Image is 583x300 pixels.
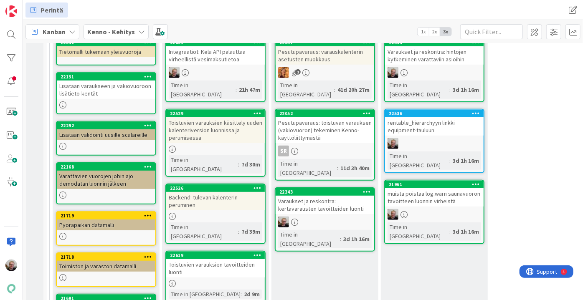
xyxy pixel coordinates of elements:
span: : [449,156,451,165]
span: : [449,227,451,236]
div: Time in [GEOGRAPHIC_DATA] [388,81,449,99]
div: JH [385,138,484,149]
div: 22536rentable_hierarchyyn linkki equipment-tauluun [385,110,484,136]
div: 22131 [57,73,155,81]
a: 22342Tietomalli tukemaan yleisvuoroja [56,38,156,66]
div: Integraatiot: Kela API palauttaa virheellistä vesimaksutietoa [166,46,265,65]
div: 22345Varaukset ja reskontra: hintojen kytkeminen varattaviin asioihin [385,39,484,65]
div: SR [276,146,374,156]
div: 22529 [170,111,265,116]
div: 22131Lisätään varaukseen ja vakiovuoroon lisätieto-kentät [57,73,155,99]
span: : [238,227,239,236]
div: JH [385,67,484,78]
div: 22343 [279,189,374,195]
a: 22526Backend: tulevan kalenterin peruminenTime in [GEOGRAPHIC_DATA]:7d 39m [165,184,266,244]
span: 1x [418,28,429,36]
span: Perintä [41,5,63,15]
div: 21h 47m [237,85,262,94]
a: 21719Pyöräpaikan datamalli [56,211,156,246]
div: 22292 [57,122,155,129]
img: JH [5,260,17,271]
span: : [337,164,338,173]
div: 22619Toistuvien varauksien tavoitteiden luonti [166,252,265,277]
div: 3d 1h 16m [451,85,481,94]
span: : [238,160,239,169]
div: 2d 9m [242,290,262,299]
div: 22529 [166,110,265,117]
div: Toimiston ja varaston datamalli [57,261,155,272]
a: 22292Lisätään validointi uusille scalareille [56,121,156,156]
img: avatar [5,283,17,295]
div: Lisätään validointi uusille scalareille [57,129,155,140]
div: JH [166,67,265,78]
a: 22131Lisätään varaukseen ja vakiovuoroon lisätieto-kentät [56,72,156,114]
div: Time in [GEOGRAPHIC_DATA] [169,155,238,174]
a: 21961muista poistaa log.warn saunavuoron tavoitteen luonnin virheistäJHTime in [GEOGRAPHIC_DATA]:... [384,180,484,244]
div: 22052 [276,110,374,117]
div: 22131 [61,74,155,80]
img: JH [388,209,398,220]
div: Toistuvien varauksien tavoitteiden luonti [166,259,265,277]
div: 22292Lisätään validointi uusille scalareille [57,122,155,140]
div: 22052 [279,111,374,116]
div: 21718 [61,254,155,260]
div: 3d 1h 16m [451,156,481,165]
div: 22168 [57,163,155,171]
a: 22052Pesutupavaraus: toistuvan varauksen (vakiovuoron) tekeminen Kenno-käyttöliittymästäSRTime in... [275,109,375,181]
div: 21719Pyöräpaikan datamalli [57,212,155,230]
a: 22651Integraatiot: Kela API palauttaa virheellistä vesimaksutietoaJHTime in [GEOGRAPHIC_DATA]:21h... [165,38,266,102]
div: 22343Varaukset ja reskontra: kertavarausten tavoitteiden luonti [276,188,374,214]
span: Support [18,1,38,11]
div: 21718 [57,253,155,261]
div: Tietomalli tukemaan yleisvuoroja [57,46,155,57]
div: 22619 [166,252,265,259]
div: Time in [GEOGRAPHIC_DATA] [169,81,236,99]
a: 22529Toistuvien varauksien käsittely uuden kalenteriversion luonnissa ja perumisessaTime in [GEOG... [165,109,266,177]
span: : [241,290,242,299]
div: 22343 [276,188,374,196]
div: 22342Tietomalli tukemaan yleisvuoroja [57,39,155,57]
div: Lisätään varaukseen ja vakiovuoroon lisätieto-kentät [57,81,155,99]
div: JH [385,209,484,220]
div: 11d 3h 40m [338,164,372,173]
div: 3d 1h 16m [341,234,372,244]
div: JH [276,217,374,227]
div: 22526Backend: tulevan kalenterin peruminen [166,184,265,210]
div: 22168 [61,164,155,170]
div: 22651Integraatiot: Kela API palauttaa virheellistä vesimaksutietoa [166,39,265,65]
div: Varaukset ja reskontra: kertavarausten tavoitteiden luonti [276,196,374,214]
div: 21961 [389,182,484,187]
div: Time in [GEOGRAPHIC_DATA] [169,290,241,299]
div: 3d 1h 16m [451,227,481,236]
img: JH [388,67,398,78]
div: 22529Toistuvien varauksien käsittely uuden kalenteriversion luonnissa ja perumisessa [166,110,265,143]
div: SR [278,146,289,156]
div: Time in [GEOGRAPHIC_DATA] [388,151,449,170]
a: 22057Pesutupavaraus: varauskalenterin asetusten muokkausTLTime in [GEOGRAPHIC_DATA]:41d 20h 27m [275,38,375,102]
div: Pesutupavaraus: toistuvan varauksen (vakiovuoron) tekeminen Kenno-käyttöliittymästä [276,117,374,143]
div: muista poistaa log.warn saunavuoron tavoitteen luonnin virheistä [385,188,484,207]
div: Time in [GEOGRAPHIC_DATA] [169,222,238,241]
span: : [334,85,335,94]
span: 2x [429,28,440,36]
a: 22343Varaukset ja reskontra: kertavarausten tavoitteiden luontiJHTime in [GEOGRAPHIC_DATA]:3d 1h 16m [275,187,375,252]
div: 21961 [385,181,484,188]
div: 22536 [385,110,484,117]
div: 4 [43,3,46,10]
div: 22526 [166,184,265,192]
div: Varattavien vuorojen jobin ajo demodatan luonnin jälkeen [57,171,155,189]
a: 22536rentable_hierarchyyn linkki equipment-tauluunJHTime in [GEOGRAPHIC_DATA]:3d 1h 16m [384,109,484,173]
div: Time in [GEOGRAPHIC_DATA] [278,81,334,99]
div: 41d 20h 27m [335,85,372,94]
div: 7d 30m [239,160,262,169]
div: Time in [GEOGRAPHIC_DATA] [278,159,337,177]
img: Visit kanbanzone.com [5,5,17,17]
div: 22619 [170,252,265,258]
a: 22345Varaukset ja reskontra: hintojen kytkeminen varattaviin asioihinJHTime in [GEOGRAPHIC_DATA]:... [384,38,484,102]
span: 3x [440,28,451,36]
a: 21718Toimiston ja varaston datamalli [56,252,156,287]
div: Time in [GEOGRAPHIC_DATA] [388,222,449,241]
div: 22536 [389,111,484,116]
span: 1 [295,69,301,75]
img: JH [278,217,289,227]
